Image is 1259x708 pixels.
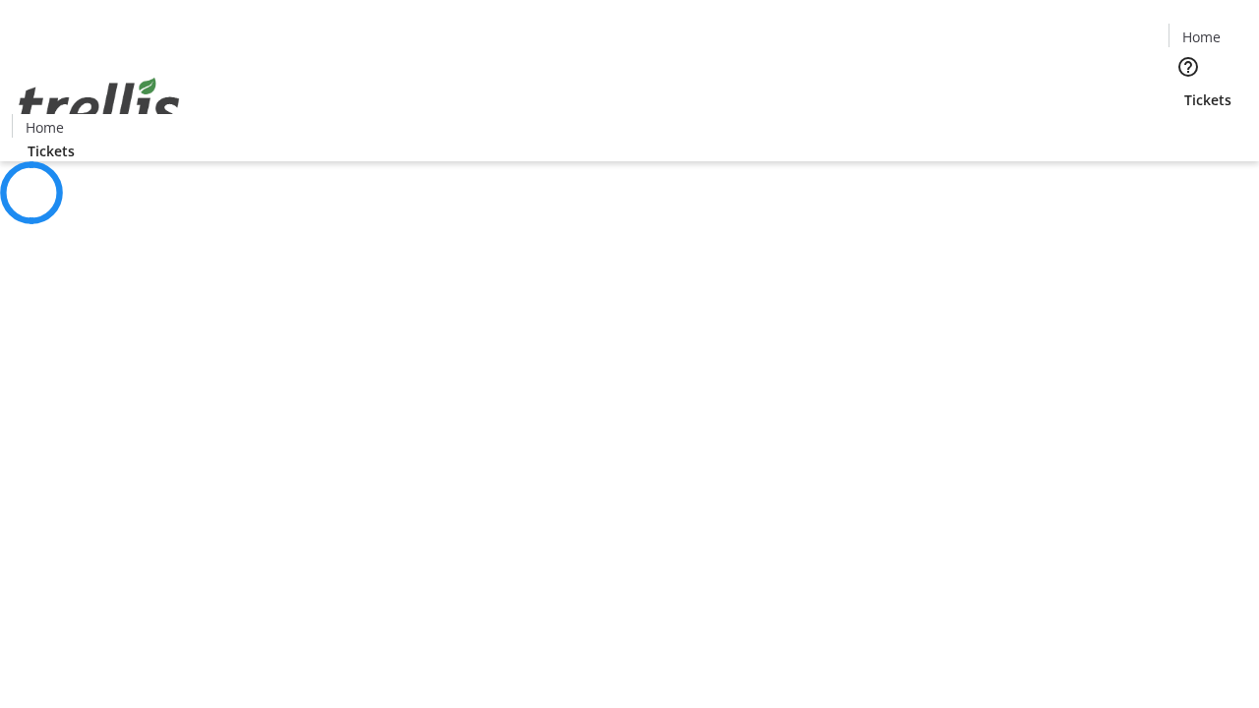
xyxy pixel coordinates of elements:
button: Cart [1169,110,1208,149]
span: Tickets [1184,89,1231,110]
a: Tickets [12,141,90,161]
span: Tickets [28,141,75,161]
button: Help [1169,47,1208,87]
a: Home [13,117,76,138]
img: Orient E2E Organization YOan2mhPVT's Logo [12,56,187,154]
span: Home [1182,27,1221,47]
a: Home [1169,27,1232,47]
a: Tickets [1169,89,1247,110]
span: Home [26,117,64,138]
